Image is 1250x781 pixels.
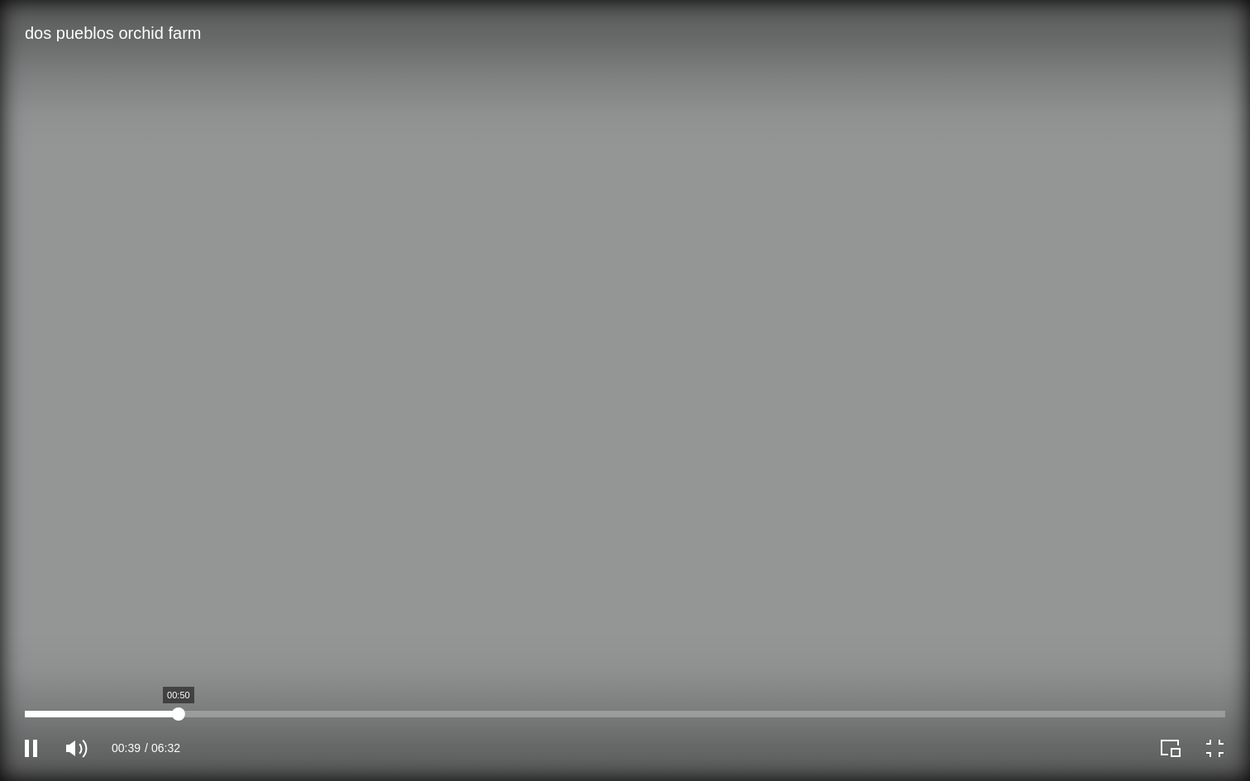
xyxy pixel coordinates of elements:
button: Play Picture-in-Picture [1157,734,1186,763]
button: Mute [62,734,91,763]
button: Pause [17,734,45,763]
span: 00:39 [112,742,141,754]
div: dos pueblos orchid farm [25,25,1085,41]
button: Exit full screen [1200,734,1229,763]
div: 00:50 [163,687,194,703]
span: 06:32 [145,742,180,754]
